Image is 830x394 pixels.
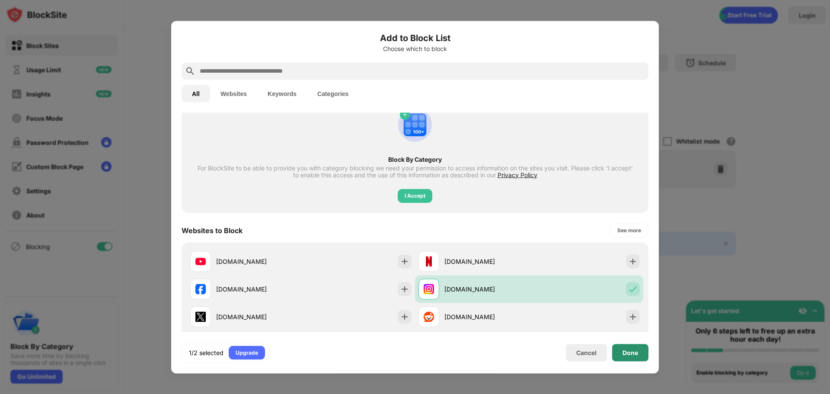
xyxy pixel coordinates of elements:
[444,285,529,294] div: [DOMAIN_NAME]
[257,85,307,102] button: Keywords
[617,226,641,234] div: See more
[185,66,195,76] img: search.svg
[576,349,597,356] div: Cancel
[216,257,301,266] div: [DOMAIN_NAME]
[216,312,301,321] div: [DOMAIN_NAME]
[197,156,633,163] div: Block By Category
[182,85,210,102] button: All
[444,257,529,266] div: [DOMAIN_NAME]
[195,256,206,266] img: favicons
[498,171,537,178] span: Privacy Policy
[622,349,638,356] div: Done
[236,348,258,357] div: Upgrade
[307,85,359,102] button: Categories
[195,284,206,294] img: favicons
[405,191,425,200] div: I Accept
[189,348,223,357] div: 1/2 selected
[210,85,257,102] button: Websites
[182,45,648,52] div: Choose which to block
[182,31,648,44] h6: Add to Block List
[216,285,301,294] div: [DOMAIN_NAME]
[394,104,436,145] img: category-add.svg
[424,311,434,322] img: favicons
[182,226,243,234] div: Websites to Block
[444,312,529,321] div: [DOMAIN_NAME]
[424,284,434,294] img: favicons
[424,256,434,266] img: favicons
[195,311,206,322] img: favicons
[197,164,633,178] div: For BlockSite to be able to provide you with category blocking we need your permission to access ...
